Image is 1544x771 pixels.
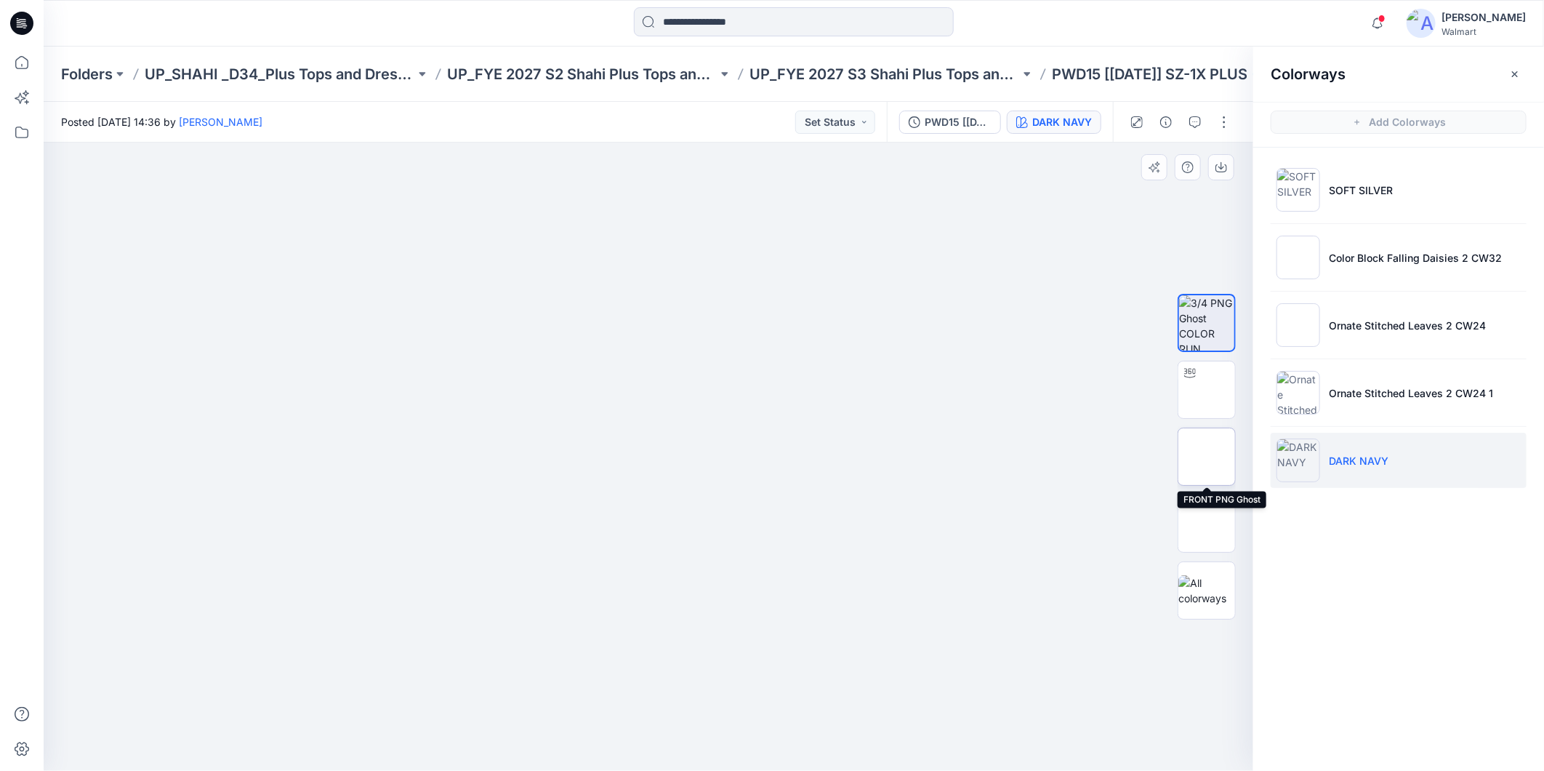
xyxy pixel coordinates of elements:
button: Details [1154,111,1178,134]
a: UP_FYE 2027 S2 Shahi Plus Tops and Dress [447,64,717,84]
a: UP_FYE 2027 S3 Shahi Plus Tops and Dress [749,64,1020,84]
a: UP_SHAHI _D34_Plus Tops and Dresses [145,64,415,84]
div: [PERSON_NAME] [1442,9,1526,26]
p: Ornate Stitched Leaves 2 CW24 1 [1329,385,1493,401]
p: Ornate Stitched Leaves 2 CW24 [1329,318,1486,333]
h2: Colorways [1271,65,1346,83]
img: Color Block Falling Daisies 2 CW32 [1276,236,1320,279]
img: SOFT SILVER [1276,168,1320,212]
p: DARK NAVY [1329,453,1388,468]
img: 3/4 PNG Ghost COLOR RUN [1179,295,1234,351]
div: Walmart [1442,26,1526,37]
a: Folders [61,64,113,84]
img: All colorways [1178,575,1235,606]
img: Ornate Stitched Leaves 2 CW24 [1276,303,1320,347]
p: SOFT SILVER [1329,183,1393,198]
button: PWD15 [[DATE]] SZ-1X PLUS [899,111,1001,134]
img: avatar [1407,9,1436,38]
p: Color Block Falling Daisies 2 CW32 [1329,250,1502,265]
div: PWD15 [[DATE]] SZ-1X PLUS [925,114,992,130]
p: PWD15 [[DATE]] SZ-1X PLUS [1052,64,1247,84]
a: [PERSON_NAME] [179,116,262,128]
img: DARK NAVY [1276,439,1320,482]
span: Posted [DATE] 14:36 by [61,114,262,129]
button: DARK NAVY [1007,111,1101,134]
img: Ornate Stitched Leaves 2 CW24 1 [1276,371,1320,415]
div: DARK NAVY [1032,114,1092,130]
